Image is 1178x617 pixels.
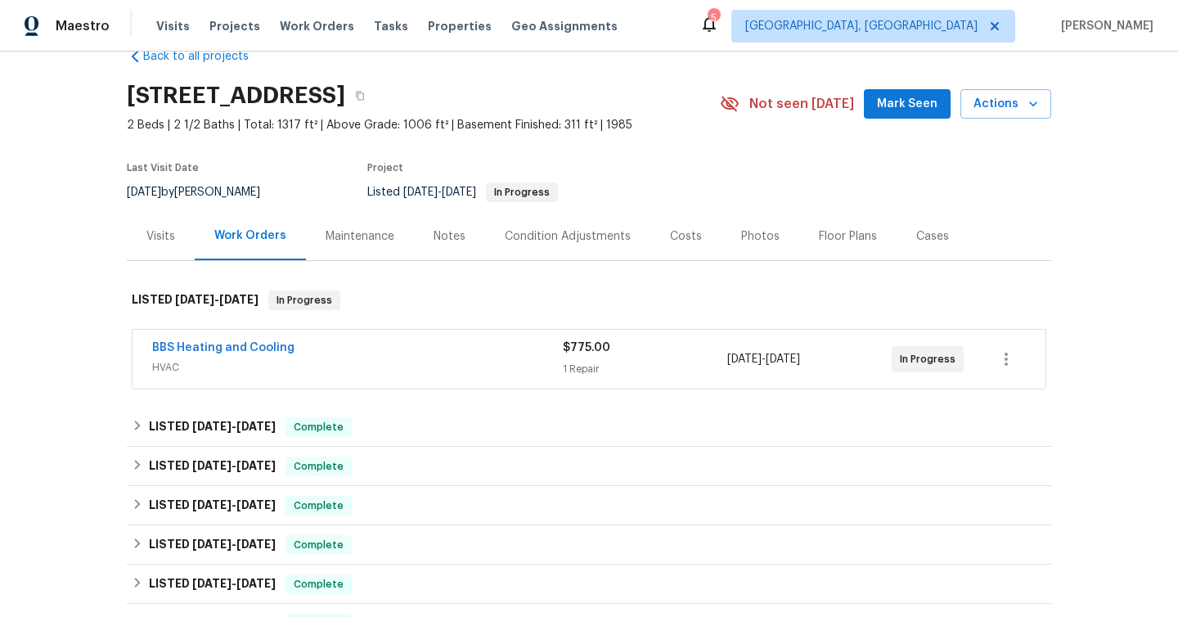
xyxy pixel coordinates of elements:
button: Copy Address [345,81,375,110]
span: Maestro [56,18,110,34]
h6: LISTED [132,290,259,310]
h6: LISTED [149,496,276,516]
h6: LISTED [149,574,276,594]
span: - [192,578,276,589]
span: [PERSON_NAME] [1054,18,1153,34]
span: - [727,351,800,367]
div: LISTED [DATE]-[DATE]Complete [127,525,1051,565]
span: Visits [156,18,190,34]
span: In Progress [900,351,962,367]
span: [DATE] [766,354,800,365]
span: [DATE] [236,538,276,550]
div: Condition Adjustments [505,228,631,245]
span: Complete [287,537,350,553]
button: Actions [960,89,1051,119]
div: by [PERSON_NAME] [127,182,280,202]
div: Floor Plans [819,228,877,245]
span: Listed [367,187,558,198]
div: Cases [916,228,949,245]
span: Mark Seen [877,94,937,115]
div: LISTED [DATE]-[DATE]In Progress [127,274,1051,327]
span: Project [367,163,403,173]
span: Geo Assignments [511,18,618,34]
span: Projects [209,18,260,34]
div: LISTED [DATE]-[DATE]Complete [127,447,1051,486]
button: Mark Seen [864,89,951,119]
span: - [192,460,276,471]
h6: LISTED [149,417,276,437]
span: Actions [973,94,1038,115]
div: Photos [741,228,780,245]
span: [DATE] [236,460,276,471]
span: [DATE] [192,578,232,589]
span: Complete [287,498,350,514]
a: Back to all projects [127,48,284,65]
span: - [403,187,476,198]
h2: [STREET_ADDRESS] [127,88,345,104]
div: LISTED [DATE]-[DATE]Complete [127,486,1051,525]
div: LISTED [DATE]-[DATE]Complete [127,408,1051,447]
h6: LISTED [149,535,276,555]
span: - [192,538,276,550]
span: Complete [287,576,350,592]
div: Work Orders [214,227,286,244]
h6: LISTED [149,457,276,476]
div: Visits [146,228,175,245]
span: [DATE] [236,499,276,511]
span: [DATE] [442,187,476,198]
span: Last Visit Date [127,163,199,173]
span: [DATE] [236,578,276,589]
span: Complete [287,419,350,435]
span: [DATE] [192,460,232,471]
span: $775.00 [563,342,610,354]
span: [GEOGRAPHIC_DATA], [GEOGRAPHIC_DATA] [745,18,978,34]
div: Costs [670,228,702,245]
span: In Progress [488,187,556,197]
span: [DATE] [175,294,214,305]
span: [DATE] [127,187,161,198]
span: In Progress [270,292,339,308]
a: BBS Heating and Cooling [152,342,294,354]
div: LISTED [DATE]-[DATE]Complete [127,565,1051,604]
span: HVAC [152,359,563,376]
span: Tasks [374,20,408,32]
span: [DATE] [192,538,232,550]
span: [DATE] [727,354,762,365]
div: Maintenance [326,228,394,245]
span: [DATE] [403,187,438,198]
span: [DATE] [192,421,232,432]
span: 2 Beds | 2 1/2 Baths | Total: 1317 ft² | Above Grade: 1006 ft² | Basement Finished: 311 ft² | 1985 [127,117,720,133]
span: [DATE] [219,294,259,305]
span: Work Orders [280,18,354,34]
span: - [175,294,259,305]
div: 1 Repair [563,361,727,377]
span: Complete [287,458,350,475]
span: Not seen [DATE] [749,96,854,112]
span: - [192,421,276,432]
div: 5 [708,10,719,26]
span: Properties [428,18,492,34]
span: [DATE] [236,421,276,432]
span: - [192,499,276,511]
span: [DATE] [192,499,232,511]
div: Notes [434,228,465,245]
